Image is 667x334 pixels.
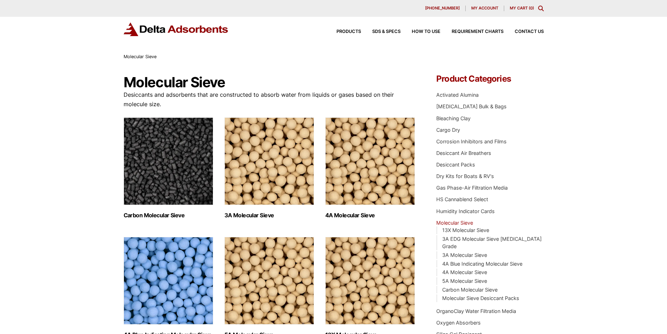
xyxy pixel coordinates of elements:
[442,227,489,233] a: 13X Molecular Sieve
[372,29,401,34] span: SDS & SPECS
[442,269,487,275] a: 4A Molecular Sieve
[510,6,534,11] a: My Cart (0)
[224,117,314,205] img: 3A Molecular Sieve
[452,29,503,34] span: Requirement Charts
[224,212,314,219] h2: 3A Molecular Sieve
[419,6,466,11] a: [PHONE_NUMBER]
[442,287,498,293] a: Carbon Molecular Sieve
[224,237,314,325] img: 5A Molecular Sieve
[515,29,544,34] span: Contact Us
[440,29,503,34] a: Requirement Charts
[436,185,508,191] a: Gas Phase-Air Filtration Media
[436,103,507,109] a: [MEDICAL_DATA] Bulk & Bags
[538,6,544,11] div: Toggle Modal Content
[436,75,543,83] h4: Product Categories
[471,6,498,10] span: My account
[124,54,157,59] span: Molecular Sieve
[325,29,361,34] a: Products
[530,6,533,11] span: 0
[466,6,504,11] a: My account
[436,162,475,168] a: Desiccant Packs
[436,220,473,226] a: Molecular Sieve
[325,117,415,205] img: 4A Molecular Sieve
[436,127,460,133] a: Cargo Dry
[124,90,416,109] p: Desiccants and adsorbents that are constructed to absorb water from liquids or gases based on the...
[325,237,415,325] img: 13X Molecular Sieve
[412,29,440,34] span: How to Use
[436,320,481,326] a: Oxygen Absorbers
[442,252,487,258] a: 3A Molecular Sieve
[401,29,440,34] a: How to Use
[442,278,487,284] a: 5A Molecular Sieve
[436,173,494,179] a: Dry Kits for Boats & RV's
[436,208,495,214] a: Humidity Indicator Cards
[442,295,519,301] a: Molecular Sieve Desiccant Packs
[124,22,229,36] img: Delta Adsorbents
[436,115,471,121] a: Bleaching Clay
[124,117,213,205] img: Carbon Molecular Sieve
[503,29,544,34] a: Contact Us
[436,138,507,144] a: Corrosion Inhibitors and Films
[124,237,213,325] img: 4A Blue Indicating Molecular Sieve
[224,117,314,219] a: Visit product category 3A Molecular Sieve
[442,236,542,250] a: 3A EDG Molecular Sieve [MEDICAL_DATA] Grade
[436,308,516,314] a: OrganoClay Water Filtration Media
[442,261,522,267] a: 4A Blue Indicating Molecular Sieve
[436,150,491,156] a: Desiccant Air Breathers
[436,196,488,202] a: HS Cannablend Select
[325,212,415,219] h2: 4A Molecular Sieve
[336,29,361,34] span: Products
[425,6,460,10] span: [PHONE_NUMBER]
[124,212,213,219] h2: Carbon Molecular Sieve
[436,92,479,98] a: Activated Alumina
[361,29,401,34] a: SDS & SPECS
[124,75,416,90] h1: Molecular Sieve
[124,117,213,219] a: Visit product category Carbon Molecular Sieve
[325,117,415,219] a: Visit product category 4A Molecular Sieve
